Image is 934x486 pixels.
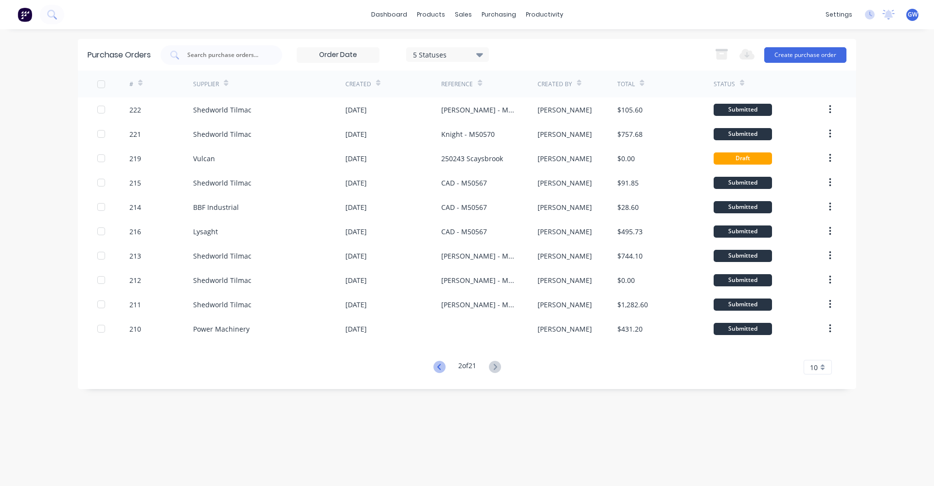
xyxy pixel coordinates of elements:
[617,226,643,237] div: $495.73
[441,226,487,237] div: CAD - M50567
[617,105,643,115] div: $105.60
[193,202,239,212] div: BBF Industrial
[88,49,151,61] div: Purchase Orders
[186,50,267,60] input: Search purchase orders...
[129,202,141,212] div: 214
[521,7,568,22] div: productivity
[458,360,476,374] div: 2 of 21
[617,153,635,164] div: $0.00
[538,202,592,212] div: [PERSON_NAME]
[441,299,518,310] div: [PERSON_NAME] - M50562
[617,275,635,285] div: $0.00
[345,251,367,261] div: [DATE]
[714,250,772,262] div: Submitted
[129,80,133,89] div: #
[412,7,450,22] div: products
[345,299,367,310] div: [DATE]
[193,129,251,139] div: Shedworld Tilmac
[129,324,141,334] div: 210
[538,178,592,188] div: [PERSON_NAME]
[538,105,592,115] div: [PERSON_NAME]
[617,80,635,89] div: Total
[441,105,518,115] div: [PERSON_NAME] - M50566
[18,7,32,22] img: Factory
[810,362,818,373] span: 10
[714,177,772,189] div: Submitted
[714,128,772,140] div: Submitted
[538,251,592,261] div: [PERSON_NAME]
[193,80,219,89] div: Supplier
[366,7,412,22] a: dashboard
[193,153,215,164] div: Vulcan
[193,275,251,285] div: Shedworld Tilmac
[193,105,251,115] div: Shedworld Tilmac
[477,7,521,22] div: purchasing
[714,225,772,238] div: Submitted
[617,178,639,188] div: $91.85
[345,324,367,334] div: [DATE]
[345,178,367,188] div: [DATE]
[538,153,592,164] div: [PERSON_NAME]
[714,104,772,116] div: Submitted
[193,251,251,261] div: Shedworld Tilmac
[714,80,735,89] div: Status
[345,275,367,285] div: [DATE]
[129,129,141,139] div: 221
[714,274,772,286] div: Submitted
[345,153,367,164] div: [DATE]
[538,129,592,139] div: [PERSON_NAME]
[538,299,592,310] div: [PERSON_NAME]
[441,251,518,261] div: [PERSON_NAME] - M50564
[617,324,643,334] div: $431.20
[714,152,772,165] div: Draft
[617,251,643,261] div: $744.10
[193,226,218,237] div: Lysaght
[345,105,367,115] div: [DATE]
[617,202,639,212] div: $28.60
[617,299,648,310] div: $1,282.60
[193,178,251,188] div: Shedworld Tilmac
[345,226,367,237] div: [DATE]
[129,105,141,115] div: 222
[441,80,473,89] div: Reference
[441,153,503,164] div: 250243 Scaysbrook
[413,49,483,59] div: 5 Statuses
[441,275,518,285] div: [PERSON_NAME] - M50562
[193,324,250,334] div: Power Machinery
[345,80,371,89] div: Created
[129,153,141,164] div: 219
[129,275,141,285] div: 212
[821,7,857,22] div: settings
[714,201,772,213] div: Submitted
[908,10,917,19] span: GW
[441,202,487,212] div: CAD - M50567
[450,7,477,22] div: sales
[297,48,379,62] input: Order Date
[714,299,772,311] div: Submitted
[193,299,251,310] div: Shedworld Tilmac
[538,226,592,237] div: [PERSON_NAME]
[129,299,141,310] div: 211
[129,178,141,188] div: 215
[538,80,572,89] div: Created By
[129,226,141,237] div: 216
[441,178,487,188] div: CAD - M50567
[538,275,592,285] div: [PERSON_NAME]
[345,129,367,139] div: [DATE]
[129,251,141,261] div: 213
[617,129,643,139] div: $757.68
[714,323,772,335] div: Submitted
[764,47,846,63] button: Create purchase order
[538,324,592,334] div: [PERSON_NAME]
[345,202,367,212] div: [DATE]
[441,129,495,139] div: Knight - M50570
